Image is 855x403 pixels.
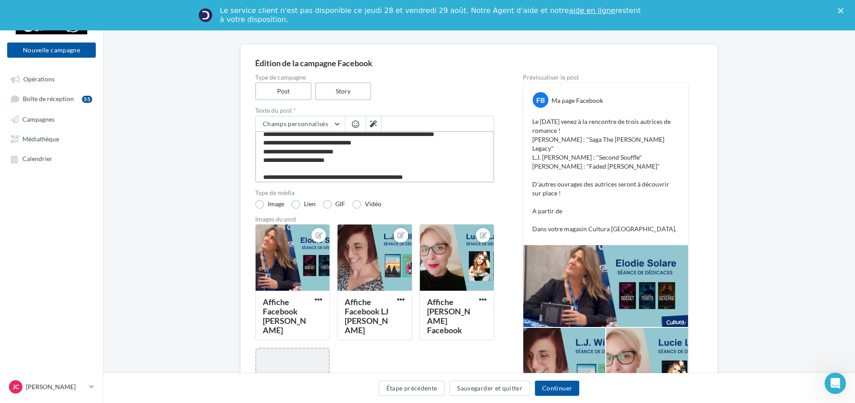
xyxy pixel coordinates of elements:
[220,6,642,24] div: Le service client n'est pas disponible ce jeudi 28 et vendredi 29 août. Notre Agent d'aide et not...
[26,382,85,391] p: [PERSON_NAME]
[569,6,615,15] a: aide en ligne
[523,74,688,81] div: Prévisualiser le post
[352,200,381,209] label: Vidéo
[838,8,847,13] div: Fermer
[7,42,96,58] button: Nouvelle campagne
[315,82,372,100] label: Story
[255,74,494,81] label: Type de campagne
[22,155,52,163] span: Calendrier
[256,116,345,132] button: Champs personnalisés
[13,382,19,391] span: JC
[532,117,679,233] p: Le [DATE] venez à la rencontre de trois autrices de romance ! [PERSON_NAME] : "Saga The [PERSON_N...
[23,95,74,103] span: Boîte de réception
[825,373,846,394] iframe: Intercom live chat
[255,200,284,209] label: Image
[5,71,98,87] a: Opérations
[5,111,98,127] a: Campagnes
[82,96,92,103] div: 55
[5,90,98,107] a: Boîte de réception55
[255,216,494,222] div: Images du post
[255,190,494,196] label: Type de média
[263,120,328,127] span: Champs personnalisés
[5,150,98,166] a: Calendrier
[533,92,548,108] div: FB
[263,297,306,335] div: Affiche Facebook [PERSON_NAME]
[5,131,98,147] a: Médiathèque
[291,200,316,209] label: Lien
[427,297,470,335] div: Affiche [PERSON_NAME] Facebook
[449,381,530,396] button: Sauvegarder et quitter
[7,378,96,395] a: JC [PERSON_NAME]
[379,381,445,396] button: Étape précédente
[255,107,494,114] label: Texte du post *
[22,135,59,143] span: Médiathèque
[255,82,312,100] label: Post
[551,96,603,105] div: Ma page Facebook
[23,75,55,83] span: Opérations
[323,200,345,209] label: GIF
[198,8,213,22] img: Profile image for Service-Client
[345,297,389,335] div: Affiche Facebook LJ [PERSON_NAME]
[255,59,703,67] div: Édition de la campagne Facebook
[22,115,55,123] span: Campagnes
[535,381,579,396] button: Continuer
